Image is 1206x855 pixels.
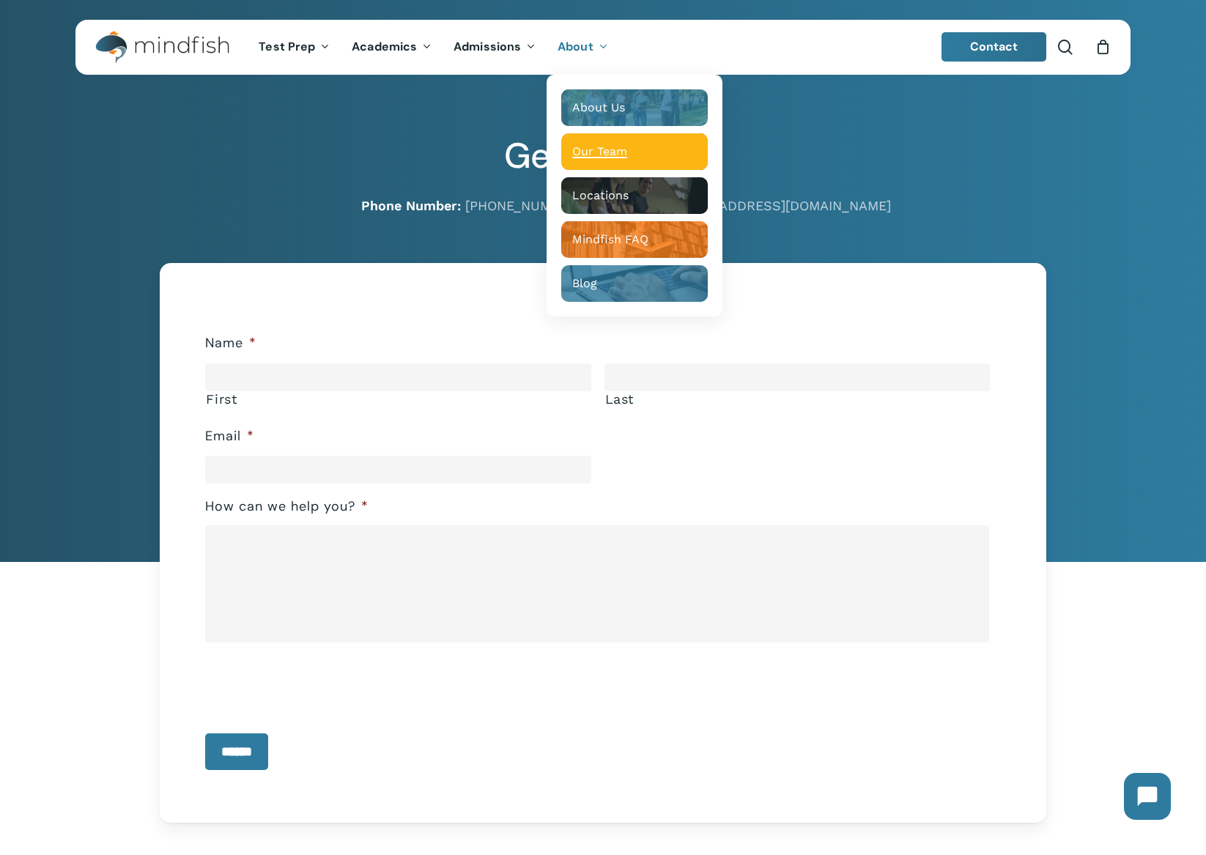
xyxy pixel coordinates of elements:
a: Blog [561,265,708,302]
a: About [547,41,619,53]
label: Email [205,428,254,445]
header: Main Menu [75,20,1131,75]
a: [EMAIL_ADDRESS][DOMAIN_NAME] [669,198,891,213]
span: Blog [572,276,597,290]
a: [PHONE_NUMBER] [465,198,581,213]
a: Locations [561,177,708,214]
iframe: reCAPTCHA [205,653,428,710]
iframe: Chatbot [1109,758,1185,834]
span: About Us [572,100,625,114]
a: Contact [942,32,1047,62]
label: How can we help you? [205,498,369,515]
span: Our Team [572,144,627,158]
label: Name [205,335,256,352]
span: About [558,39,593,54]
h2: Get in Touch [75,135,1131,177]
span: Academics [352,39,417,54]
a: Mindfish FAQ [561,221,708,258]
a: Our Team [561,133,708,170]
span: Contact [970,39,1018,54]
a: Admissions [443,41,547,53]
span: Locations [572,188,629,202]
span: Admissions [454,39,521,54]
nav: Main Menu [248,20,618,75]
a: Test Prep [248,41,341,53]
a: Cart [1095,39,1111,55]
span: Test Prep [259,39,315,54]
a: About Us [561,89,708,126]
strong: Phone Number: [361,198,461,213]
span: Mindfish FAQ [572,232,648,246]
label: Last [605,392,990,407]
label: First [206,392,591,407]
a: Academics [341,41,443,53]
